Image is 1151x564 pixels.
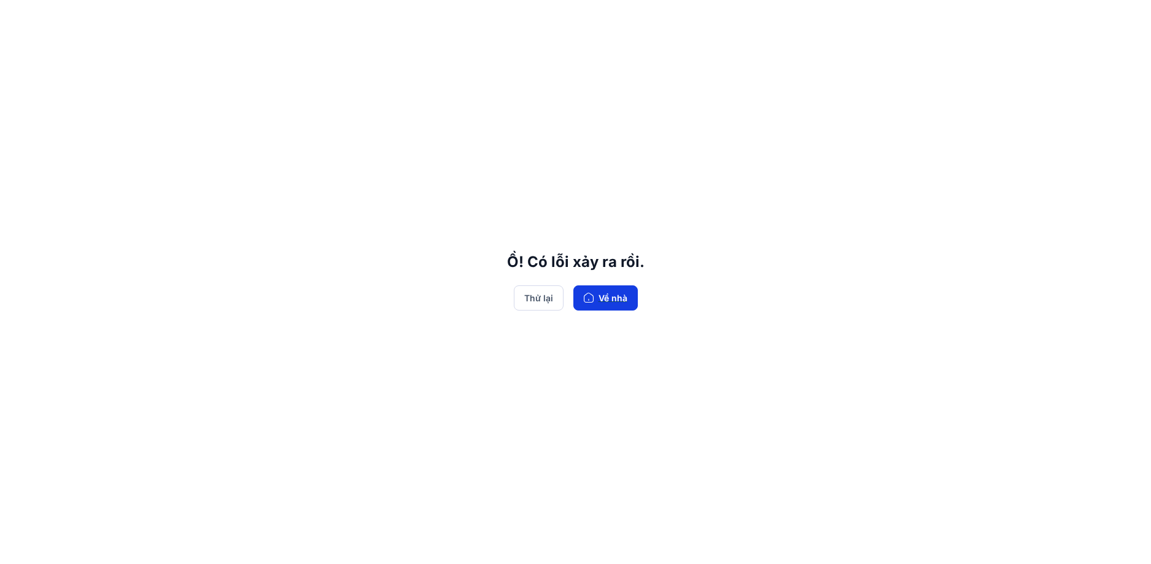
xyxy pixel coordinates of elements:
[599,293,627,303] font: Về nhà
[514,285,564,311] button: Thử lại
[524,293,553,303] font: Thử lại
[573,285,638,311] button: Về nhà
[507,253,645,271] font: Ồ! Có lỗi xảy ra rồi.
